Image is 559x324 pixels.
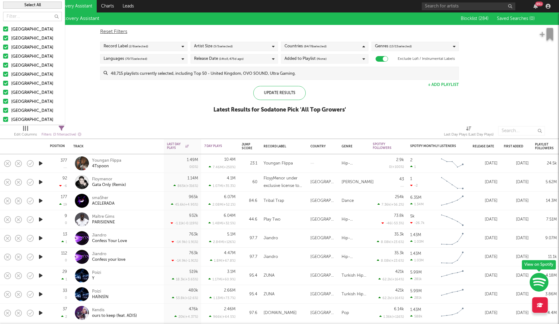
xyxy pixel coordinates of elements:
[189,307,198,311] div: 476k
[14,131,37,138] div: Edit Columns
[11,80,62,88] div: [GEOGRAPHIC_DATA]
[394,214,404,218] div: 73.8k
[3,2,62,9] button: Select All
[535,143,554,150] div: Playlist Followers
[227,176,236,180] div: 4.1M
[264,272,275,279] div: ZUNA
[410,183,418,188] div: -2
[224,288,236,293] div: 2.66M
[92,307,137,319] a: Kendisours to keep (feat. ADIS)
[535,235,557,242] div: 9.07M
[242,179,257,186] div: 60
[399,177,404,181] div: 43
[92,177,126,188] a: FloymenorGata Only (Remix)
[504,291,529,298] div: [DATE]
[11,44,62,51] div: [GEOGRAPHIC_DATA]
[11,35,62,42] div: [GEOGRAPHIC_DATA]
[389,43,412,50] span: ( 13 / 15 selected)
[264,291,275,298] div: ZUNA
[242,143,252,150] div: Jump Score
[378,296,404,300] div: 62.2k ( +164 % )
[189,270,198,274] div: 519k
[224,214,236,218] div: 6.04M
[59,202,67,207] div: 19
[473,235,498,242] div: [DATE]
[53,133,76,136] span: ( 3 filters active)
[41,123,81,141] div: Filters(3 filters active)
[174,315,198,319] div: 20k ( +4.37 % )
[92,313,137,319] div: ours to keep (feat. ADIS)
[227,270,236,274] div: 3.1M
[444,123,493,141] div: Last Day Plays (Last Day Plays)
[535,216,557,223] div: 7.51M
[394,232,404,236] div: 35.3k
[310,291,335,298] div: [GEOGRAPHIC_DATA]
[342,216,367,223] div: Hip-Hop/Rap
[65,259,67,262] div: 0
[11,62,62,69] div: [GEOGRAPHIC_DATA]
[92,270,101,276] div: Poizi
[61,159,67,163] div: 377
[264,253,278,261] div: Jiandro
[62,270,67,274] div: 29
[310,253,335,261] div: [GEOGRAPHIC_DATA]
[242,216,257,223] div: 44.6
[92,201,114,207] div: ACELERADA
[395,288,404,293] div: 421k
[410,202,424,206] div: 1.34M
[473,197,498,205] div: [DATE]
[504,309,529,317] div: [DATE]
[194,43,233,50] div: Artist Size
[92,195,114,201] div: sma$her
[61,240,67,244] div: 1
[410,289,422,293] div: 5.99M
[342,291,367,298] div: Turkish Hip-Hop/Rap
[189,214,198,218] div: 932k
[129,43,148,50] span: ( 2 / 6 selected)
[504,253,529,261] div: [DATE]
[92,238,127,244] div: Confess Your Love
[497,17,535,21] span: Saved Searches
[65,222,67,225] div: 0
[410,277,422,281] div: 281k
[342,309,349,317] div: Pop
[194,55,244,63] div: Release Date
[264,160,293,167] div: Youngan Flippa
[310,197,335,205] div: [GEOGRAPHIC_DATA]
[264,309,297,317] div: [DOMAIN_NAME]
[394,251,404,255] div: 35.3k
[171,202,198,207] div: 45.6k ( +4.95 % )
[535,253,557,261] div: 11.1k
[125,55,147,63] span: ( 70 / 71 selected)
[92,158,121,164] div: Youngan Flippa
[284,43,327,50] div: Countries
[428,83,459,87] button: + Add Playlist
[473,179,498,186] div: [DATE]
[410,158,412,162] div: 2
[410,296,422,300] div: 281k
[410,196,421,200] div: 6.35M
[379,315,404,319] div: 1.36k ( +116 % )
[92,257,125,263] div: Confess your love
[377,240,404,244] div: 8.08k ( +23.6 % )
[108,67,459,79] input: 48,715 playlists currently selected, including Top 50 - United Kingdom, OVO SOUND, Ultra Gaming.
[11,107,62,115] div: [GEOGRAPHIC_DATA]
[264,216,280,223] div: Play Two
[92,251,125,257] div: Jiandro
[504,272,529,279] div: [DATE]
[65,296,67,300] div: 0
[59,184,67,188] div: -6
[189,195,198,199] div: 965k
[473,309,498,317] div: [DATE]
[398,55,455,63] label: Exclude Lofi / Instrumental Labels
[382,221,404,225] div: -46 ( -53.3 % )
[535,197,557,205] div: 14.3M
[342,235,367,242] div: Hip-Hop/Rap
[61,315,67,319] div: 2
[208,221,236,225] div: 1.48M ( +32.5 % )
[310,272,335,279] div: [GEOGRAPHIC_DATA]
[264,197,284,205] div: Tribal Trap
[92,182,126,188] div: Gata Only (Remix)
[438,249,466,265] svg: Chart title
[92,276,101,281] div: Y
